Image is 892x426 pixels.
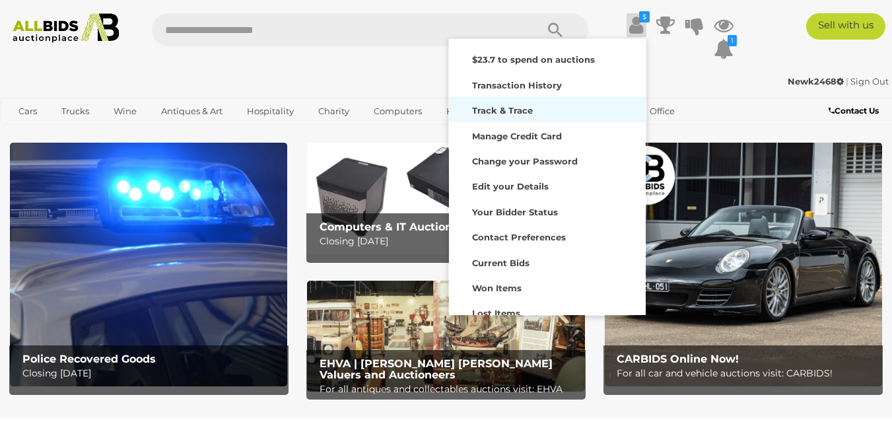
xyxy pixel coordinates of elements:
[310,100,358,122] a: Charity
[449,299,646,324] a: Lost Items
[238,100,302,122] a: Hospitality
[7,13,125,43] img: Allbids.com.au
[449,172,646,197] a: Edit your Details
[522,13,588,46] button: Search
[472,258,530,268] strong: Current Bids
[320,357,553,382] b: EHVA | [PERSON_NAME] [PERSON_NAME] Valuers and Auctioneers
[605,143,882,386] img: CARBIDS Online Now!
[22,365,282,382] p: Closing [DATE]
[605,143,882,386] a: CARBIDS Online Now! CARBIDS Online Now! For all car and vehicle auctions visit: CARBIDS!
[307,143,584,254] a: Computers & IT Auction Computers & IT Auction Closing [DATE]
[472,181,549,192] strong: Edit your Details
[472,131,562,141] strong: Manage Credit Card
[472,54,595,65] strong: $23.7 to spend on auctions
[806,13,885,40] a: Sell with us
[449,198,646,223] a: Your Bidder Status
[829,106,879,116] b: Contact Us
[10,143,287,386] img: Police Recovered Goods
[449,274,646,299] a: Won Items
[449,46,646,71] a: $23.7 to spend on auctions
[617,365,876,382] p: For all car and vehicle auctions visit: CARBIDS!
[472,156,578,166] strong: Change your Password
[472,105,533,116] strong: Track & Trace
[829,104,882,118] a: Contact Us
[449,71,646,96] a: Transaction History
[307,281,584,392] img: EHVA | Evans Hastings Valuers and Auctioneers
[641,100,683,122] a: Office
[22,353,156,365] b: Police Recovered Goods
[449,147,646,172] a: Change your Password
[10,122,54,144] a: Sports
[365,100,430,122] a: Computers
[472,232,566,242] strong: Contact Preferences
[153,100,231,122] a: Antiques & Art
[320,381,579,398] p: For all antiques and collectables auctions visit: EHVA
[472,308,520,318] strong: Lost Items
[438,100,502,122] a: Household
[617,353,739,365] b: CARBIDS Online Now!
[61,122,172,144] a: [GEOGRAPHIC_DATA]
[53,100,98,122] a: Trucks
[307,143,584,254] img: Computers & IT Auction
[639,11,650,22] i: $
[105,100,145,122] a: Wine
[846,76,848,87] span: |
[10,100,46,122] a: Cars
[714,37,734,61] a: 1
[449,249,646,274] a: Current Bids
[449,122,646,147] a: Manage Credit Card
[449,96,646,122] a: Track & Trace
[788,76,846,87] a: Newk2468
[788,76,844,87] strong: Newk2468
[472,80,562,90] strong: Transaction History
[320,233,579,250] p: Closing [DATE]
[472,283,522,293] strong: Won Items
[627,13,646,37] a: $
[850,76,889,87] a: Sign Out
[320,221,452,233] b: Computers & IT Auction
[728,35,737,46] i: 1
[10,143,287,386] a: Police Recovered Goods Police Recovered Goods Closing [DATE]
[472,207,558,217] strong: Your Bidder Status
[307,281,584,392] a: EHVA | Evans Hastings Valuers and Auctioneers EHVA | [PERSON_NAME] [PERSON_NAME] Valuers and Auct...
[449,223,646,248] a: Contact Preferences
